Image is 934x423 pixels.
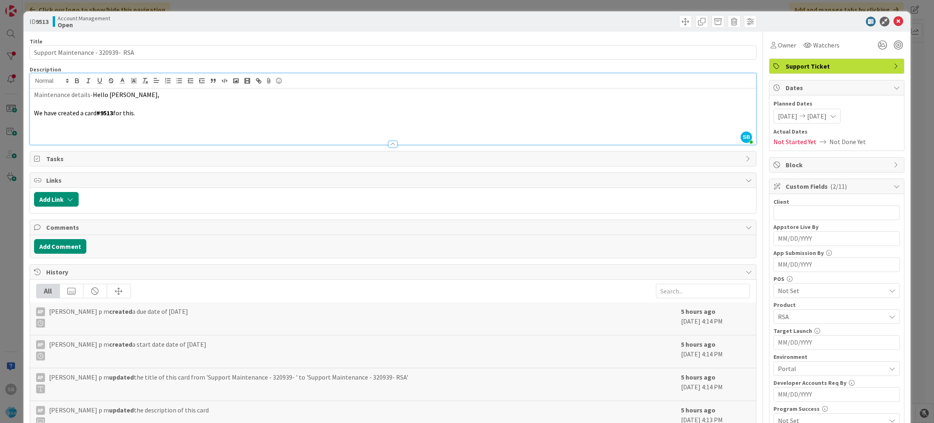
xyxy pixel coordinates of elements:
b: 5 hours ago [681,307,715,315]
span: Not Done Yet [829,137,866,147]
span: [PERSON_NAME] p m a due date of [DATE] [49,306,188,328]
span: Custom Fields [786,181,889,191]
button: Add Link [34,192,79,207]
span: Links [46,175,742,185]
p: Maintenance details- [34,90,752,99]
div: Ap [36,307,45,316]
div: Ap [36,373,45,382]
div: POS [773,276,900,282]
b: created [109,340,132,348]
span: [DATE] [778,111,797,121]
div: Environment [773,354,900,360]
span: Watchers [813,40,840,50]
button: Add Comment [34,239,86,254]
div: Ap [36,340,45,349]
b: 9513 [36,17,49,26]
b: 5 hours ago [681,373,715,381]
label: Title [30,38,43,45]
span: We have created a card [34,109,96,117]
div: Appstore Live By [773,224,900,230]
span: Block [786,160,889,170]
span: Dates [786,83,889,93]
b: updated [109,373,134,381]
span: Hello [PERSON_NAME], [93,91,159,99]
b: updated [109,406,134,414]
span: Comments [46,222,742,232]
span: [PERSON_NAME] p m the title of this card from 'Support Maintenance - 320939- ' to 'Support Mainte... [49,372,408,393]
span: Actual Dates [773,127,900,136]
strong: #9513 [96,109,113,117]
span: Not Started Yet [773,137,816,147]
div: Ap [36,406,45,415]
b: created [109,307,132,315]
span: Account Management [58,15,110,22]
span: Not Set [778,286,886,296]
span: [DATE] [807,111,827,121]
input: type card name here... [30,45,757,60]
div: [DATE] 4:14 PM [681,339,750,364]
input: MM/DD/YYYY [778,232,895,246]
span: Planned Dates [773,99,900,108]
span: Tasks [46,154,742,164]
b: Open [58,22,110,28]
div: All [36,284,60,298]
input: MM/DD/YYYY [778,388,895,401]
span: ID [30,17,49,26]
span: ( 2/11 ) [830,182,847,190]
span: SB [741,132,752,143]
span: Description [30,66,61,73]
span: [PERSON_NAME] p m a start date date of [DATE] [49,339,206,360]
input: MM/DD/YYYY [778,336,895,350]
b: 5 hours ago [681,340,715,348]
label: Client [773,198,789,205]
span: Portal [778,364,886,373]
div: [DATE] 4:14 PM [681,306,750,331]
div: Program Success [773,406,900,412]
div: Developer Accounts Req By [773,380,900,386]
input: MM/DD/YYYY [778,258,895,272]
span: Owner [778,40,796,50]
b: 5 hours ago [681,406,715,414]
div: [DATE] 4:14 PM [681,372,750,397]
span: Support Ticket [786,61,889,71]
div: Target Launch [773,328,900,334]
input: Search... [656,284,750,298]
span: for this. [113,109,135,117]
div: Product [773,302,900,308]
div: App Submission By [773,250,900,256]
span: History [46,267,742,277]
span: RSA [778,312,886,322]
